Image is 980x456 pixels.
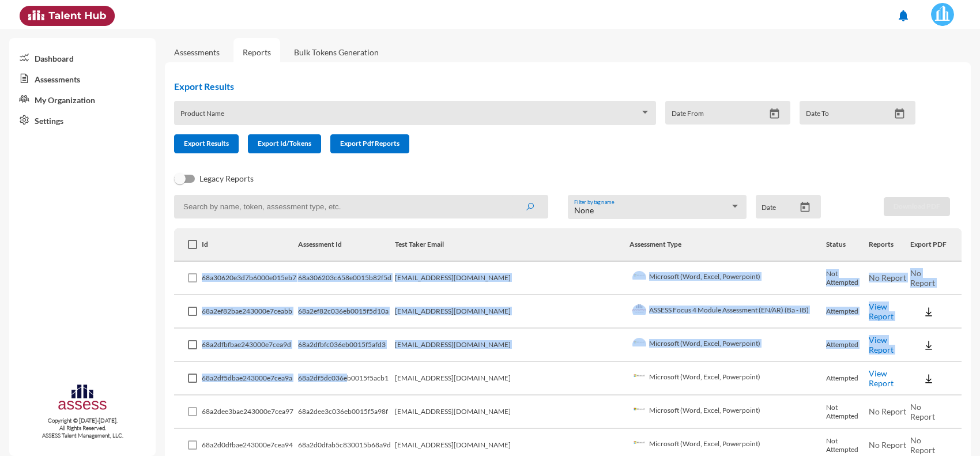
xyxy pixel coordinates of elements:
[184,139,229,148] span: Export Results
[395,395,630,429] td: [EMAIL_ADDRESS][DOMAIN_NAME]
[869,368,894,388] a: View Report
[233,38,280,66] a: Reports
[869,406,906,416] span: No Report
[889,108,910,120] button: Open calendar
[395,362,630,395] td: [EMAIL_ADDRESS][DOMAIN_NAME]
[910,228,962,262] th: Export PDF
[199,172,254,186] span: Legacy Reports
[630,362,827,395] td: Microsoft (Word, Excel, Powerpoint)
[174,134,239,153] button: Export Results
[795,201,815,213] button: Open calendar
[630,329,827,362] td: Microsoft (Word, Excel, Powerpoint)
[574,205,594,215] span: None
[9,47,156,68] a: Dashboard
[630,395,827,429] td: Microsoft (Word, Excel, Powerpoint)
[174,195,548,218] input: Search by name, token, assessment type, etc.
[258,139,311,148] span: Export Id/Tokens
[395,329,630,362] td: [EMAIL_ADDRESS][DOMAIN_NAME]
[826,395,868,429] td: Not Attempted
[826,228,868,262] th: Status
[894,202,940,210] span: Download PDF
[298,262,395,295] td: 68a306203c658e0015b82f5d
[826,262,868,295] td: Not Attempted
[298,228,395,262] th: Assessment Id
[910,435,935,455] span: No Report
[869,228,910,262] th: Reports
[330,134,409,153] button: Export Pdf Reports
[395,262,630,295] td: [EMAIL_ADDRESS][DOMAIN_NAME]
[174,81,925,92] h2: Export Results
[9,68,156,89] a: Assessments
[630,262,827,295] td: Microsoft (Word, Excel, Powerpoint)
[395,228,630,262] th: Test Taker Email
[826,295,868,329] td: Attempted
[202,228,298,262] th: Id
[910,268,935,288] span: No Report
[826,329,868,362] td: Attempted
[202,395,298,429] td: 68a2dee3bae243000e7cea97
[298,362,395,395] td: 68a2df5dc036eb0015f5acb1
[764,108,785,120] button: Open calendar
[248,134,321,153] button: Export Id/Tokens
[285,38,388,66] a: Bulk Tokens Generation
[630,228,827,262] th: Assessment Type
[202,329,298,362] td: 68a2dfbfbae243000e7cea9d
[174,47,220,57] a: Assessments
[869,273,906,282] span: No Report
[395,295,630,329] td: [EMAIL_ADDRESS][DOMAIN_NAME]
[869,440,906,450] span: No Report
[340,139,399,148] span: Export Pdf Reports
[9,417,156,439] p: Copyright © [DATE]-[DATE]. All Rights Reserved. ASSESS Talent Management, LLC.
[202,362,298,395] td: 68a2df5dbae243000e7cea9a
[298,395,395,429] td: 68a2dee3c036eb0015f5a98f
[57,383,108,414] img: assesscompany-logo.png
[826,362,868,395] td: Attempted
[9,89,156,110] a: My Organization
[298,329,395,362] td: 68a2dfbfc036eb0015f5afd3
[884,197,950,216] button: Download PDF
[869,335,894,355] a: View Report
[896,9,910,22] mat-icon: notifications
[910,402,935,421] span: No Report
[202,262,298,295] td: 68a30620e3d7b6000e015eb7
[869,302,894,321] a: View Report
[630,295,827,329] td: ASSESS Focus 4 Module Assessment (EN/AR) (Ba - IB)
[202,295,298,329] td: 68a2ef82bae243000e7ceabb
[298,295,395,329] td: 68a2ef82c036eb0015f5d10a
[9,110,156,130] a: Settings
